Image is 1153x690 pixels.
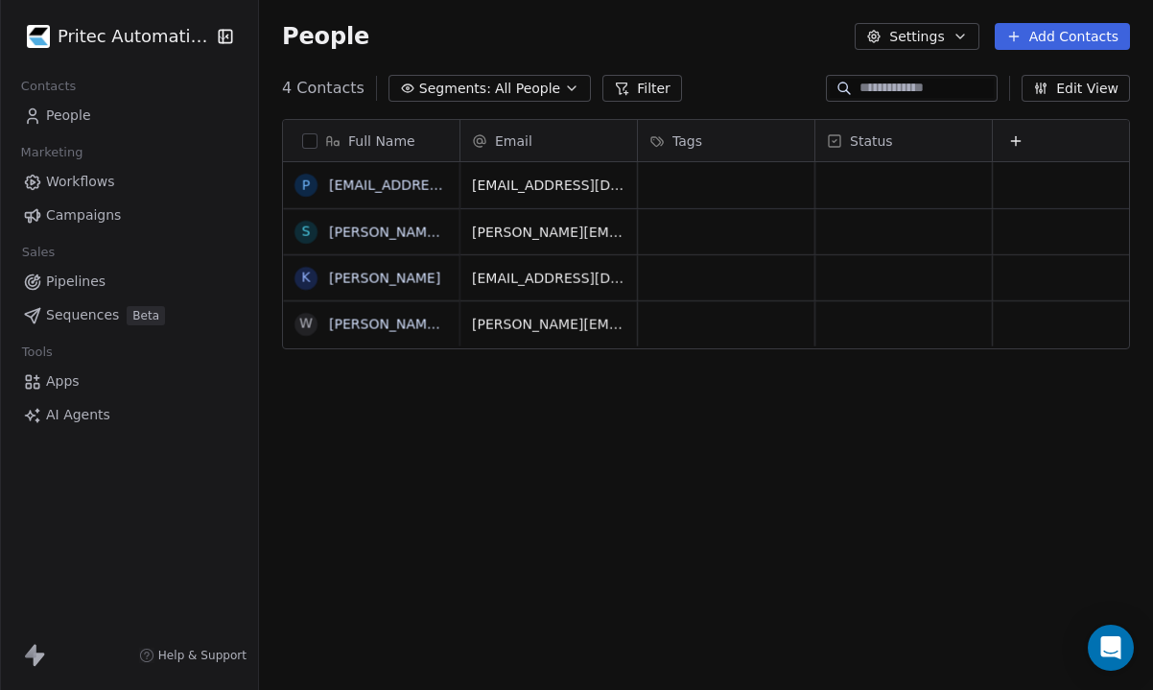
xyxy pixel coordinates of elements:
span: Full Name [348,131,415,151]
a: Help & Support [139,648,247,663]
div: grid [283,162,460,681]
button: Add Contacts [995,23,1130,50]
img: b646f82e.png [27,25,50,48]
div: Status [815,120,992,161]
span: [PERSON_NAME][EMAIL_ADDRESS][DOMAIN_NAME] [472,223,625,242]
div: K [301,268,310,288]
span: 4 Contacts [282,77,365,100]
a: Campaigns [15,200,243,231]
a: Workflows [15,166,243,198]
span: Email [495,131,532,151]
span: Pipelines [46,272,106,292]
span: Beta [127,306,165,325]
span: All People [495,79,560,99]
div: w [299,314,313,334]
div: s [302,222,311,242]
div: p [302,176,310,196]
a: People [15,100,243,131]
a: Apps [15,366,243,397]
span: Tools [13,338,60,367]
span: Sales [13,238,63,267]
span: AI Agents [46,405,110,425]
div: Email [460,120,637,161]
a: AI Agents [15,399,243,431]
span: Workflows [46,172,115,192]
a: Pipelines [15,266,243,297]
span: Sequences [46,305,119,325]
div: Tags [638,120,814,161]
a: [EMAIL_ADDRESS][DOMAIN_NAME] [329,178,564,193]
button: Settings [855,23,978,50]
span: Tags [672,131,702,151]
span: Segments: [419,79,491,99]
a: [PERSON_NAME][EMAIL_ADDRESS][DOMAIN_NAME] [329,225,675,240]
span: Pritec Automation [58,24,211,49]
button: Filter [602,75,682,102]
span: People [282,22,369,51]
span: Campaigns [46,205,121,226]
span: [EMAIL_ADDRESS][DOMAIN_NAME] [472,269,625,288]
a: [PERSON_NAME] [329,271,440,286]
div: Open Intercom Messenger [1088,625,1134,671]
span: Help & Support [158,648,247,663]
span: Apps [46,371,80,392]
button: Pritec Automation [23,20,204,53]
span: Status [850,131,893,151]
button: Edit View [1022,75,1130,102]
div: grid [460,162,1131,681]
a: SequencesBeta [15,299,243,331]
span: Contacts [12,72,84,101]
span: [EMAIL_ADDRESS][DOMAIN_NAME] [472,176,625,195]
span: [PERSON_NAME][EMAIL_ADDRESS][DOMAIN_NAME] [472,315,625,334]
span: Marketing [12,138,91,167]
a: [PERSON_NAME][EMAIL_ADDRESS][DOMAIN_NAME] [329,317,675,332]
div: Full Name [283,120,459,161]
span: People [46,106,91,126]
